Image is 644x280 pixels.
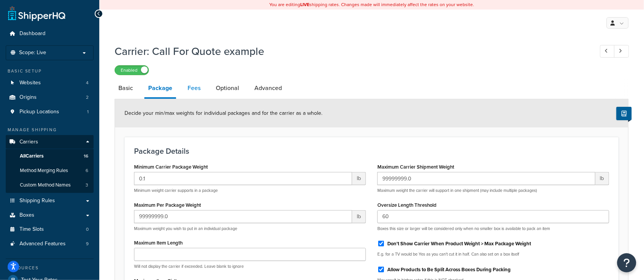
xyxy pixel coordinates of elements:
label: Minimum Carrier Package Weight [134,164,208,170]
a: Websites4 [6,76,94,90]
li: Custom Method Names [6,178,94,192]
a: Dashboard [6,27,94,41]
a: Carriers [6,135,94,149]
a: Previous Record [600,45,615,58]
span: Carriers [19,139,38,145]
button: Open Resource Center [617,253,636,272]
p: Minimum weight carrier supports in a package [134,188,366,193]
span: Websites [19,80,41,86]
li: Websites [6,76,94,90]
li: Pickup Locations [6,105,94,119]
button: Show Help Docs [616,107,632,120]
span: All Carriers [20,153,44,159]
span: lb [352,210,366,223]
label: Don't Show Carrier When Product Weight > Max Package Weight [387,240,531,247]
span: 3 [86,182,88,188]
span: Method Merging Rules [20,167,68,174]
p: Boxes this size or larger will be considered only when no smaller box is available to pack an item [377,226,609,232]
p: Maximum weight the carrier will support in one shipment (may include multiple packages) [377,188,609,193]
a: Optional [212,79,243,97]
li: Time Slots [6,222,94,237]
span: 2 [86,94,89,101]
a: Advanced [251,79,286,97]
li: Advanced Features [6,237,94,251]
a: Boxes [6,208,94,222]
span: 1 [87,109,89,115]
a: Advanced Features9 [6,237,94,251]
h3: Package Details [134,147,609,155]
span: 16 [84,153,88,159]
a: Custom Method Names3 [6,178,94,192]
span: Pickup Locations [19,109,59,115]
a: Origins2 [6,90,94,105]
span: 4 [86,80,89,86]
span: 6 [86,167,88,174]
span: Decide your min/max weights for individual packages and for the carrier as a whole. [125,109,322,117]
p: Will not display the carrier if exceeded. Leave blank to ignore [134,264,366,269]
a: Next Record [614,45,629,58]
label: Oversize Length Threshold [377,202,437,208]
a: Package [144,79,176,99]
span: Dashboard [19,31,45,37]
div: Resources [6,265,94,271]
a: Fees [184,79,204,97]
span: 0 [86,226,89,233]
a: Time Slots0 [6,222,94,237]
label: Maximum Item Length [134,240,183,246]
b: LIVE [300,1,309,8]
li: Method Merging Rules [6,164,94,178]
a: Shipping Rules [6,194,94,208]
span: 9 [86,241,89,247]
span: Custom Method Names [20,182,71,188]
span: lb [595,172,609,185]
h1: Carrier: Call For Quote example [115,44,586,59]
p: E.g. for a TV would be Yes as you can't cut it in half. Can also set on a box itself [377,251,609,257]
label: Maximum Carrier Shipment Weight [377,164,454,170]
div: Basic Setup [6,68,94,74]
label: Maximum Per Package Weight [134,202,201,208]
a: Method Merging Rules6 [6,164,94,178]
span: Origins [19,94,37,101]
div: Manage Shipping [6,127,94,133]
span: Boxes [19,212,34,219]
li: Carriers [6,135,94,193]
label: Enabled [115,66,149,75]
a: Basic [115,79,137,97]
a: Pickup Locations1 [6,105,94,119]
p: Maximum weight you wish to put in an individual package [134,226,366,232]
span: Advanced Features [19,241,66,247]
label: Allow Products to Be Split Across Boxes During Packing [387,266,511,273]
span: lb [352,172,366,185]
span: Shipping Rules [19,198,55,204]
span: Scope: Live [19,50,46,56]
li: Origins [6,90,94,105]
a: AllCarriers16 [6,149,94,163]
span: Time Slots [19,226,44,233]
